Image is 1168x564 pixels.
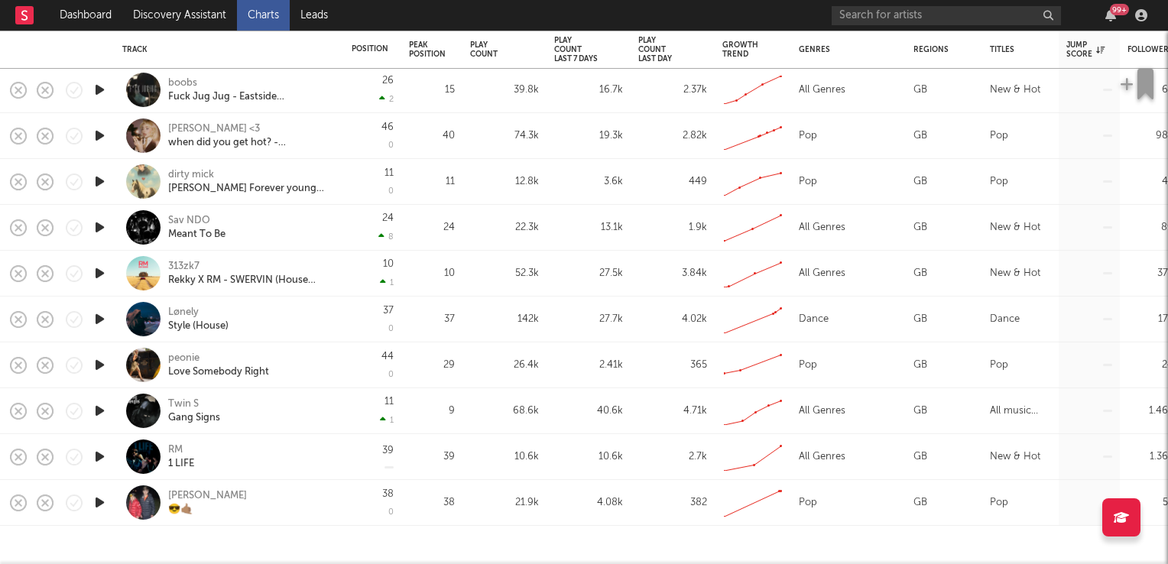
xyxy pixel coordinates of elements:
[409,127,455,145] div: 40
[384,168,394,178] div: 11
[382,489,394,499] div: 38
[409,356,455,374] div: 29
[168,260,200,274] div: 313zk7
[554,356,623,374] div: 2.41k
[799,356,817,374] div: Pop
[913,356,927,374] div: GB
[554,494,623,512] div: 4.08k
[990,310,1020,329] div: Dance
[470,494,539,512] div: 21.9k
[554,36,600,63] div: Play Count Last 7 Days
[990,81,1040,99] div: New & Hot
[638,310,707,329] div: 4.02k
[409,494,455,512] div: 38
[168,365,269,379] div: Love Somebody Right
[799,310,829,329] div: Dance
[990,494,1008,512] div: Pop
[799,173,817,191] div: Pop
[409,173,455,191] div: 11
[409,448,455,466] div: 39
[554,264,623,283] div: 27.5k
[168,182,333,196] div: [PERSON_NAME] Forever young ([PERSON_NAME] tribute)
[638,81,707,99] div: 2.37k
[168,168,214,182] div: dirty mick
[168,306,199,319] div: Lønely
[168,457,194,471] div: 1 LIFE
[990,448,1040,466] div: New & Hot
[913,127,927,145] div: GB
[470,219,539,237] div: 22.3k
[383,306,394,316] div: 37
[913,448,927,466] div: GB
[1066,41,1105,59] div: Jump Score
[168,397,199,411] div: Twin S
[168,214,210,228] div: Sav NDO
[122,45,329,54] div: Track
[638,356,707,374] div: 365
[799,494,817,512] div: Pop
[990,127,1008,145] div: Pop
[799,402,845,420] div: All Genres
[409,402,455,420] div: 9
[409,310,455,329] div: 37
[388,141,394,150] div: 0
[168,136,333,150] div: when did you get hot? - [PERSON_NAME] (looped!)
[913,45,967,54] div: Regions
[722,41,761,59] div: Growth Trend
[168,411,220,425] div: Gang Signs
[1110,4,1129,15] div: 99 +
[168,443,183,457] div: RM
[384,397,394,407] div: 11
[470,356,539,374] div: 26.4k
[913,173,927,191] div: GB
[554,402,623,420] div: 40.6k
[382,446,394,455] div: 39
[638,173,707,191] div: 449
[409,264,455,283] div: 10
[470,127,539,145] div: 74.3k
[913,494,927,512] div: GB
[382,76,394,86] div: 26
[554,219,623,237] div: 13.1k
[990,173,1008,191] div: Pop
[913,219,927,237] div: GB
[168,319,229,333] div: Style (House)
[470,448,539,466] div: 10.6k
[470,310,539,329] div: 142k
[913,264,927,283] div: GB
[554,448,623,466] div: 10.6k
[554,310,623,329] div: 27.7k
[1105,9,1116,21] button: 99+
[379,94,394,104] div: 2
[168,489,247,503] div: [PERSON_NAME]
[382,213,394,223] div: 24
[799,45,891,54] div: Genres
[388,508,394,517] div: 0
[470,173,539,191] div: 12.8k
[470,41,516,59] div: Play Count
[638,448,707,466] div: 2.7k
[990,356,1008,374] div: Pop
[990,264,1040,283] div: New & Hot
[638,264,707,283] div: 3.84k
[990,219,1040,237] div: New & Hot
[381,122,394,132] div: 46
[638,127,707,145] div: 2.82k
[168,122,260,136] div: [PERSON_NAME] <3
[990,402,1051,420] div: All music genres, New & Hot
[799,219,845,237] div: All Genres
[388,325,394,333] div: 0
[913,310,927,329] div: GB
[638,219,707,237] div: 1.9k
[799,127,817,145] div: Pop
[168,352,200,365] div: peonie
[388,187,394,196] div: 0
[380,277,394,287] div: 1
[168,228,225,241] div: Meant To Be
[168,503,193,517] div: 😎🤙🏽
[168,274,333,287] div: Rekky X RM - SWERVIN (House Warning)
[990,45,1043,54] div: Titles
[409,81,455,99] div: 15
[799,264,845,283] div: All Genres
[799,81,845,99] div: All Genres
